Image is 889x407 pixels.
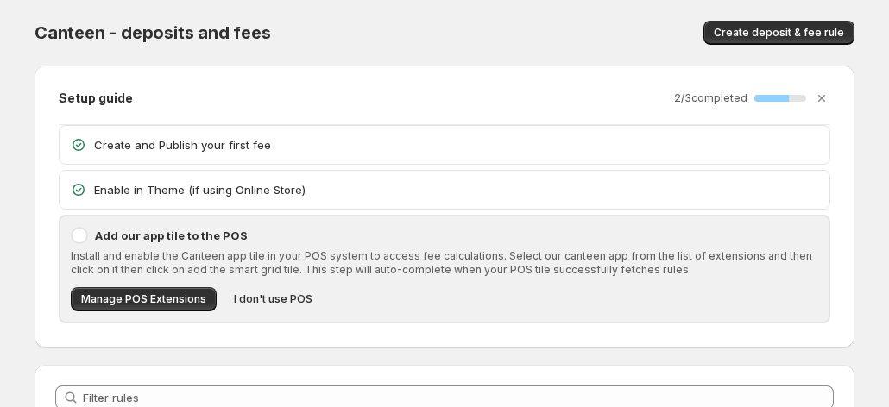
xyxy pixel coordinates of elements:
button: I don't use POS [224,287,323,311]
span: Manage POS Extensions [81,292,206,306]
span: Canteen - deposits and fees [35,22,271,43]
h2: Setup guide [59,90,133,107]
button: Create deposit & fee rule [703,21,854,45]
span: I don't use POS [234,292,312,306]
p: Create and Publish your first fee [94,136,819,153]
p: Add our app tile to the POS [95,227,818,244]
button: Manage POS Extensions [71,287,217,311]
span: Create deposit & fee rule [714,26,844,40]
p: Install and enable the Canteen app tile in your POS system to access fee calculations. Select our... [71,249,818,277]
p: 2 / 3 completed [674,91,747,105]
p: Enable in Theme (if using Online Store) [94,181,819,198]
button: Dismiss setup guide [810,86,834,110]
